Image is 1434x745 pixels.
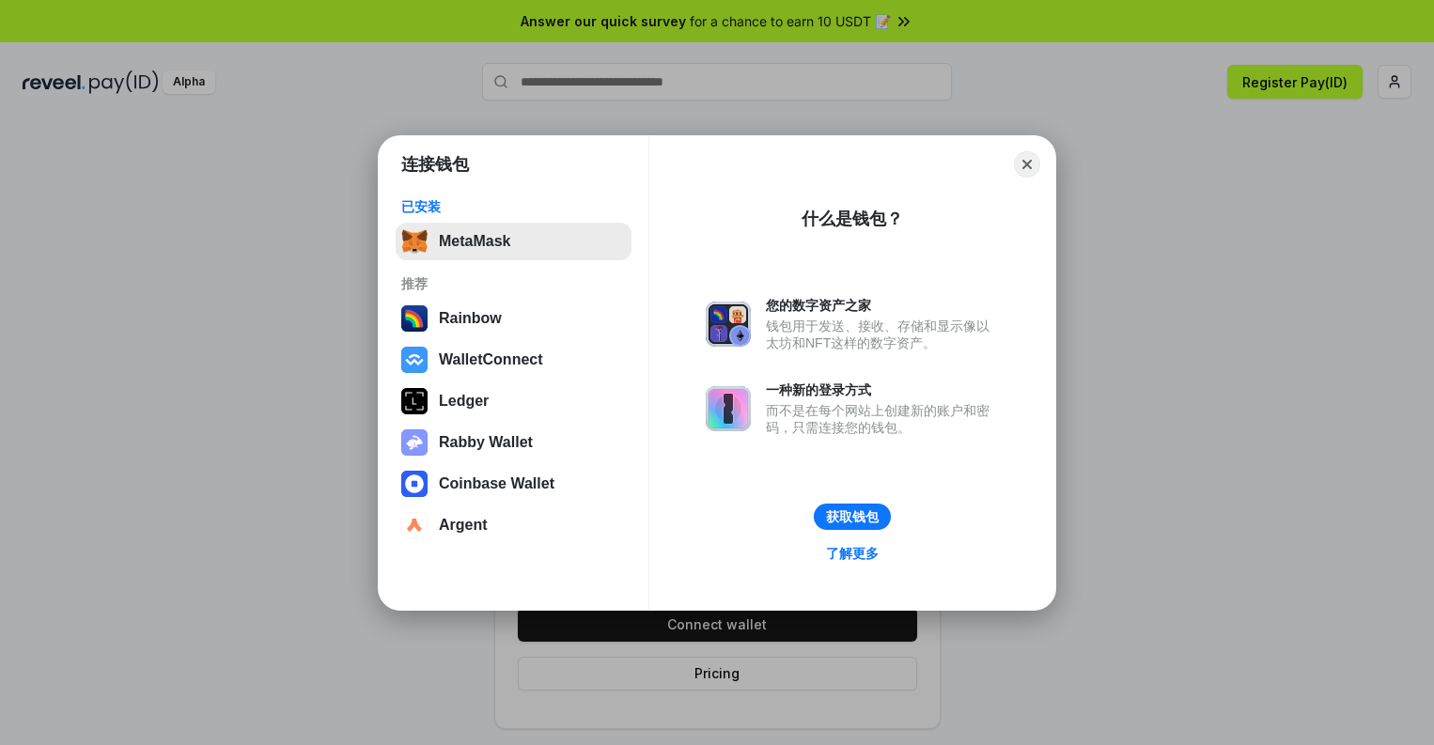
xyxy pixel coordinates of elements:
img: svg+xml,%3Csvg%20xmlns%3D%22http%3A%2F%2Fwww.w3.org%2F2000%2Fsvg%22%20width%3D%2228%22%20height%3... [401,388,428,414]
div: 什么是钱包？ [802,208,903,230]
div: 您的数字资产之家 [766,297,999,314]
div: 而不是在每个网站上创建新的账户和密码，只需连接您的钱包。 [766,402,999,436]
img: svg+xml,%3Csvg%20xmlns%3D%22http%3A%2F%2Fwww.w3.org%2F2000%2Fsvg%22%20fill%3D%22none%22%20viewBox... [401,429,428,456]
img: svg+xml,%3Csvg%20width%3D%22120%22%20height%3D%22120%22%20viewBox%3D%220%200%20120%20120%22%20fil... [401,305,428,332]
div: Rabby Wallet [439,434,533,451]
img: svg+xml,%3Csvg%20xmlns%3D%22http%3A%2F%2Fwww.w3.org%2F2000%2Fsvg%22%20fill%3D%22none%22%20viewBox... [706,386,751,431]
div: 已安装 [401,198,626,215]
div: Argent [439,517,488,534]
button: Rainbow [396,300,631,337]
button: Rabby Wallet [396,424,631,461]
div: Ledger [439,393,489,410]
img: svg+xml,%3Csvg%20xmlns%3D%22http%3A%2F%2Fwww.w3.org%2F2000%2Fsvg%22%20fill%3D%22none%22%20viewBox... [706,302,751,347]
img: svg+xml,%3Csvg%20fill%3D%22none%22%20height%3D%2233%22%20viewBox%3D%220%200%2035%2033%22%20width%... [401,228,428,255]
div: MetaMask [439,233,510,250]
img: svg+xml,%3Csvg%20width%3D%2228%22%20height%3D%2228%22%20viewBox%3D%220%200%2028%2028%22%20fill%3D... [401,471,428,497]
img: svg+xml,%3Csvg%20width%3D%2228%22%20height%3D%2228%22%20viewBox%3D%220%200%2028%2028%22%20fill%3D... [401,512,428,538]
div: Rainbow [439,310,502,327]
button: 获取钱包 [814,504,891,530]
button: MetaMask [396,223,631,260]
button: Argent [396,506,631,544]
a: 了解更多 [815,541,890,566]
div: Coinbase Wallet [439,475,554,492]
div: WalletConnect [439,351,543,368]
button: Ledger [396,382,631,420]
div: 了解更多 [826,545,879,562]
div: 钱包用于发送、接收、存储和显示像以太坊和NFT这样的数字资产。 [766,318,999,351]
h1: 连接钱包 [401,153,469,176]
button: Coinbase Wallet [396,465,631,503]
div: 推荐 [401,275,626,292]
div: 获取钱包 [826,508,879,525]
button: WalletConnect [396,341,631,379]
div: 一种新的登录方式 [766,381,999,398]
button: Close [1014,151,1040,178]
img: svg+xml,%3Csvg%20width%3D%2228%22%20height%3D%2228%22%20viewBox%3D%220%200%2028%2028%22%20fill%3D... [401,347,428,373]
